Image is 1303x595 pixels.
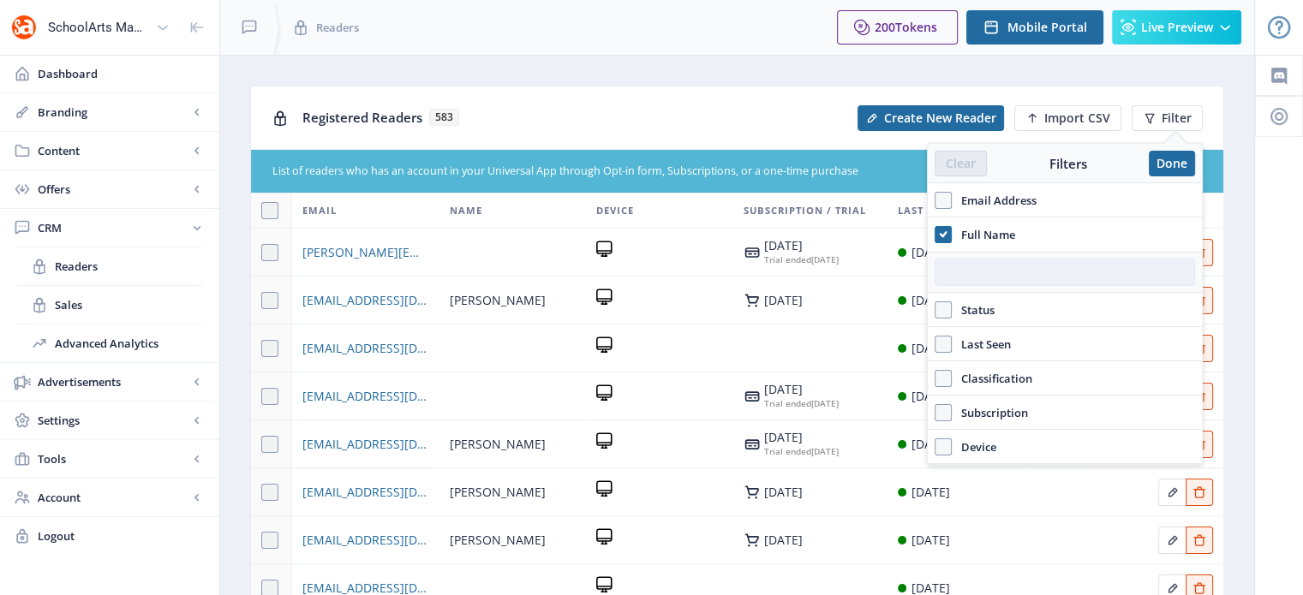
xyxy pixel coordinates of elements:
[764,397,811,409] span: Trial ended
[1158,482,1186,498] a: Edit page
[764,445,811,457] span: Trial ended
[302,482,428,503] a: [EMAIL_ADDRESS][DOMAIN_NAME]
[450,434,546,455] span: [PERSON_NAME]
[764,396,839,410] div: [DATE]
[952,334,1011,354] span: Last Seen
[858,105,1004,131] button: Create New Reader
[1014,105,1121,131] button: Import CSV
[302,200,337,221] span: Email
[837,10,958,45] button: 200Tokens
[966,10,1103,45] button: Mobile Portal
[302,290,428,311] a: [EMAIL_ADDRESS][DOMAIN_NAME]
[912,434,950,455] div: [DATE]
[17,286,202,324] a: Sales
[38,104,188,121] span: Branding
[38,450,188,467] span: Tools
[48,9,149,46] div: SchoolArts Magazine
[10,14,38,41] img: properties.app_icon.png
[272,164,1100,180] div: List of readers who has an account in your Universal App through Opt-in form, Subscriptions, or a...
[912,530,950,550] div: [DATE]
[912,290,950,311] div: [DATE]
[302,242,428,263] a: [PERSON_NAME][EMAIL_ADDRESS][PERSON_NAME][DOMAIN_NAME]
[38,489,188,506] span: Account
[55,335,202,352] span: Advanced Analytics
[38,142,188,159] span: Content
[1007,21,1087,34] span: Mobile Portal
[302,338,428,359] a: [EMAIL_ADDRESS][DOMAIN_NAME]
[1186,530,1213,546] a: Edit page
[987,155,1149,172] div: Filters
[1158,530,1186,546] a: Edit page
[17,247,202,285] a: Readers
[952,224,1015,245] span: Full Name
[912,242,950,263] div: [DATE]
[1149,151,1195,176] button: Done
[764,383,839,396] div: [DATE]
[952,190,1037,211] span: Email Address
[912,386,950,407] div: [DATE]
[764,253,839,266] div: [DATE]
[764,294,803,307] div: [DATE]
[1112,10,1241,45] button: Live Preview
[952,368,1032,389] span: Classification
[17,324,202,362] a: Advanced Analytics
[952,300,995,320] span: Status
[952,437,996,457] span: Device
[1186,578,1213,594] a: Edit page
[429,109,459,126] span: 583
[764,485,803,499] div: [DATE]
[38,527,206,544] span: Logout
[55,296,202,313] span: Sales
[1162,111,1192,125] span: Filter
[302,109,422,126] span: Registered Readers
[316,19,359,36] span: Readers
[898,200,953,221] span: Last Seen
[596,200,634,221] span: Device
[38,65,206,82] span: Dashboard
[38,373,188,390] span: Advertisements
[302,434,428,455] a: [EMAIL_ADDRESS][DOMAIN_NAME]
[302,386,428,407] a: [EMAIL_ADDRESS][DOMAIN_NAME]
[55,258,202,275] span: Readers
[1004,105,1121,131] a: New page
[764,239,839,253] div: [DATE]
[764,533,803,547] div: [DATE]
[912,338,950,359] div: [DATE]
[450,290,546,311] span: [PERSON_NAME]
[450,482,546,503] span: [PERSON_NAME]
[38,181,188,198] span: Offers
[895,19,937,35] span: Tokens
[744,200,866,221] span: Subscription / Trial
[847,105,1004,131] a: New page
[1141,21,1213,34] span: Live Preview
[1158,578,1186,594] a: Edit page
[935,151,987,176] button: Clear
[1186,482,1213,498] a: Edit page
[38,219,188,236] span: CRM
[450,530,546,550] span: [PERSON_NAME]
[302,530,428,550] a: [EMAIL_ADDRESS][DOMAIN_NAME]
[884,111,996,125] span: Create New Reader
[38,412,188,429] span: Settings
[1044,111,1110,125] span: Import CSV
[912,482,950,503] div: [DATE]
[952,402,1028,423] span: Subscription
[1132,105,1203,131] button: Filter
[764,431,839,444] div: [DATE]
[450,200,482,221] span: Name
[764,253,811,265] span: Trial ended
[764,444,839,458] div: [DATE]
